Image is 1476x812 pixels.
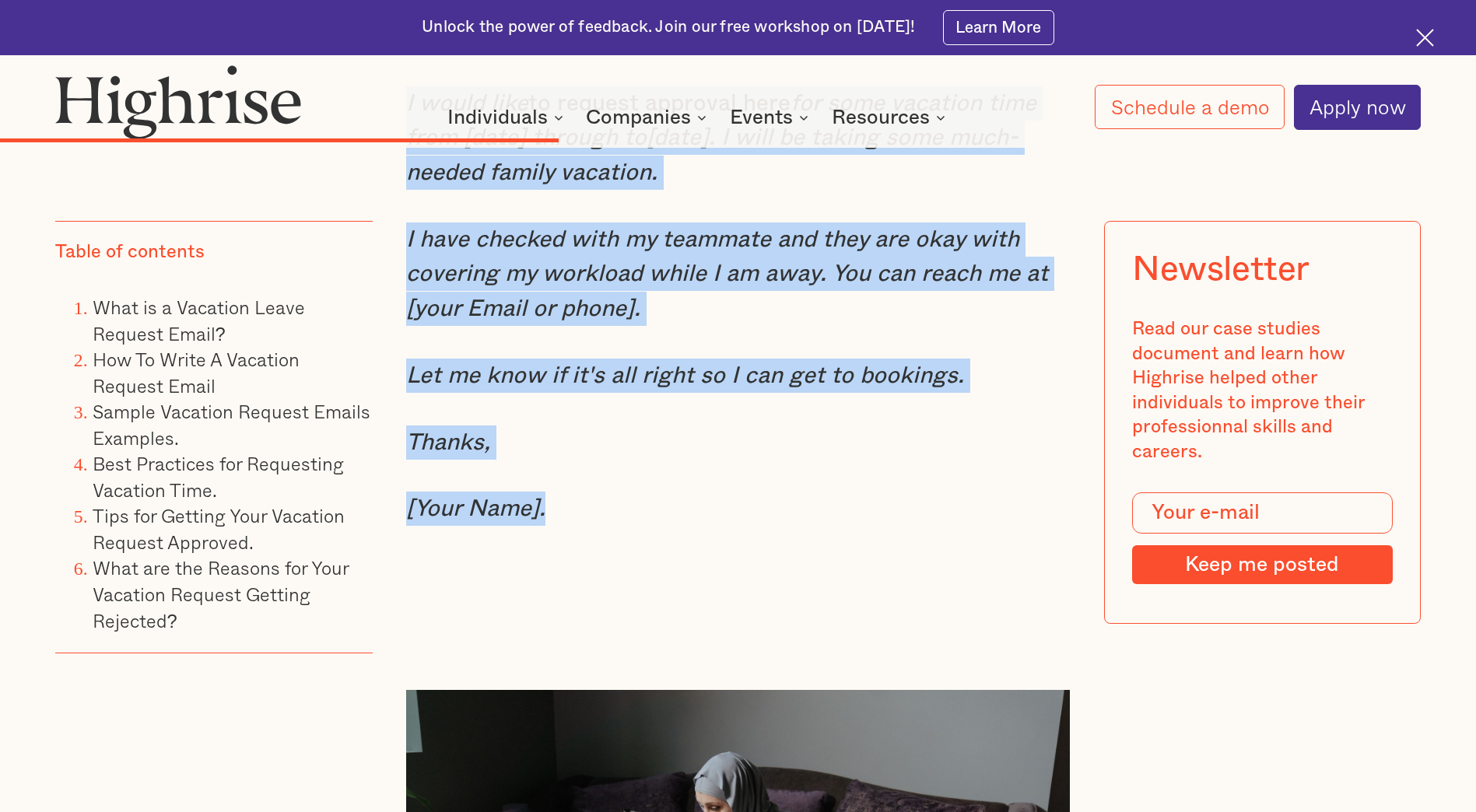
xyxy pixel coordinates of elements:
[406,558,1069,593] p: ‍
[93,292,305,348] a: What is a Vacation Leave Request Email?
[93,554,349,635] a: What are the Reasons for Your Vacation Request Getting Rejected?
[93,502,345,557] a: Tips for Getting Your Vacation Request Approved.
[447,108,568,127] div: Individuals
[447,108,548,127] div: Individuals
[730,108,793,127] div: Events
[730,108,813,127] div: Events
[406,364,964,387] em: Let me know if it's all right so I can get to bookings.
[406,497,545,520] em: [Your Name].
[1095,85,1284,129] a: Schedule a demo
[1132,492,1392,534] input: Your e-mail
[1132,317,1392,464] div: Read our case studies document and learn how Highrise helped other individuals to improve their p...
[1132,545,1392,584] input: Keep me posted
[55,65,302,139] img: Highrise logo
[1132,250,1309,290] div: Newsletter
[1294,85,1421,130] a: Apply now
[586,108,691,127] div: Companies
[93,450,344,505] a: Best Practices for Requesting Vacation Time.
[406,92,1036,184] em: for some vacation time from [date] through to[date]. I will be taking some much-needed family vac...
[943,10,1054,45] a: Learn More
[422,16,915,38] div: Unlock the power of feedback. Join our free workshop on [DATE]!
[832,108,950,127] div: Resources
[1416,29,1434,47] img: Cross icon
[93,345,300,400] a: How To Write A Vacation Request Email
[93,397,370,452] a: Sample Vacation Request Emails Examples.
[586,108,711,127] div: Companies
[832,108,930,127] div: Resources
[1132,492,1392,584] form: Modal Form
[406,228,1048,320] em: I have checked with my teammate and they are okay with covering my workload while I am away. You ...
[406,431,490,454] em: Thanks,
[55,240,205,265] div: Table of contents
